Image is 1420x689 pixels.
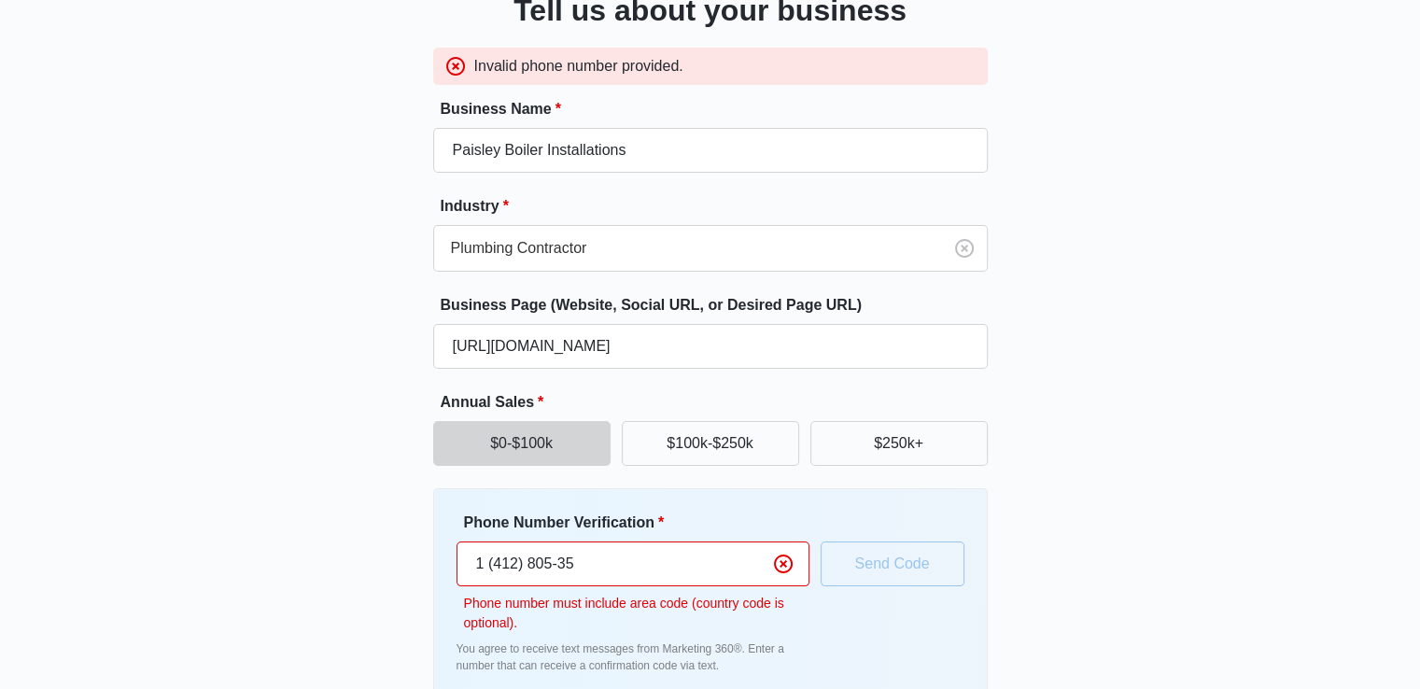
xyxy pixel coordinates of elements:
p: Phone number must include area code (country code is optional). [464,594,809,633]
input: Ex. +1-555-555-5555 [457,541,809,586]
label: Annual Sales [441,391,995,414]
label: Industry [441,195,995,218]
button: $0-$100k [433,421,611,466]
p: Invalid phone number provided. [474,55,683,77]
input: e.g. Jane's Plumbing [433,128,988,173]
label: Business Page (Website, Social URL, or Desired Page URL) [441,294,995,316]
button: Clear [768,549,798,579]
button: $100k-$250k [622,421,799,466]
input: e.g. janesplumbing.com [433,324,988,369]
p: You agree to receive text messages from Marketing 360®. Enter a number that can receive a confirm... [457,640,809,674]
label: Business Name [441,98,995,120]
button: Clear [949,233,979,263]
button: $250k+ [810,421,988,466]
label: Phone Number Verification [464,512,817,534]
